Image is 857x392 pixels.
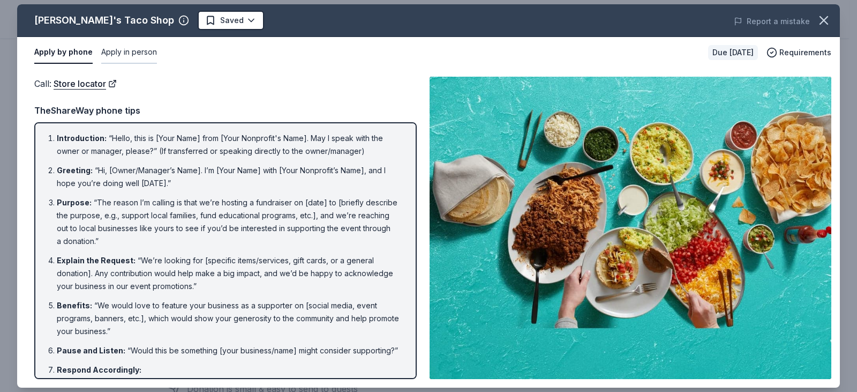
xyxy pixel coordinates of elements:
[57,166,93,175] span: Greeting :
[57,346,125,355] span: Pause and Listen :
[57,299,401,338] li: “We would love to feature your business as a supporter on [social media, event programs, banners,...
[34,12,174,29] div: [PERSON_NAME]'s Taco Shop
[430,77,831,379] img: Image for Fuzzy's Taco Shop
[57,132,401,158] li: “Hello, this is [Your Name] from [Your Nonprofit's Name]. May I speak with the owner or manager, ...
[57,365,141,374] span: Respond Accordingly :
[101,41,157,64] button: Apply in person
[57,198,92,207] span: Purpose :
[57,256,136,265] span: Explain the Request :
[57,164,401,190] li: “Hi, [Owner/Manager’s Name]. I’m [Your Name] with [Your Nonprofit’s Name], and I hope you’re doin...
[34,103,417,117] div: TheShareWay phone tips
[57,254,401,293] li: “We’re looking for [specific items/services, gift cards, or a general donation]. Any contribution...
[779,46,831,59] span: Requirements
[57,196,401,248] li: “The reason I’m calling is that we’re hosting a fundraiser on [date] to [briefly describe the pur...
[57,301,92,310] span: Benefits :
[198,11,264,30] button: Saved
[57,344,401,357] li: “Would this be something [your business/name] might consider supporting?”
[734,15,810,28] button: Report a mistake
[34,41,93,64] button: Apply by phone
[708,45,758,60] div: Due [DATE]
[54,77,117,91] a: Store locator
[34,77,417,91] div: Call :
[766,46,831,59] button: Requirements
[220,14,244,27] span: Saved
[57,134,107,143] span: Introduction :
